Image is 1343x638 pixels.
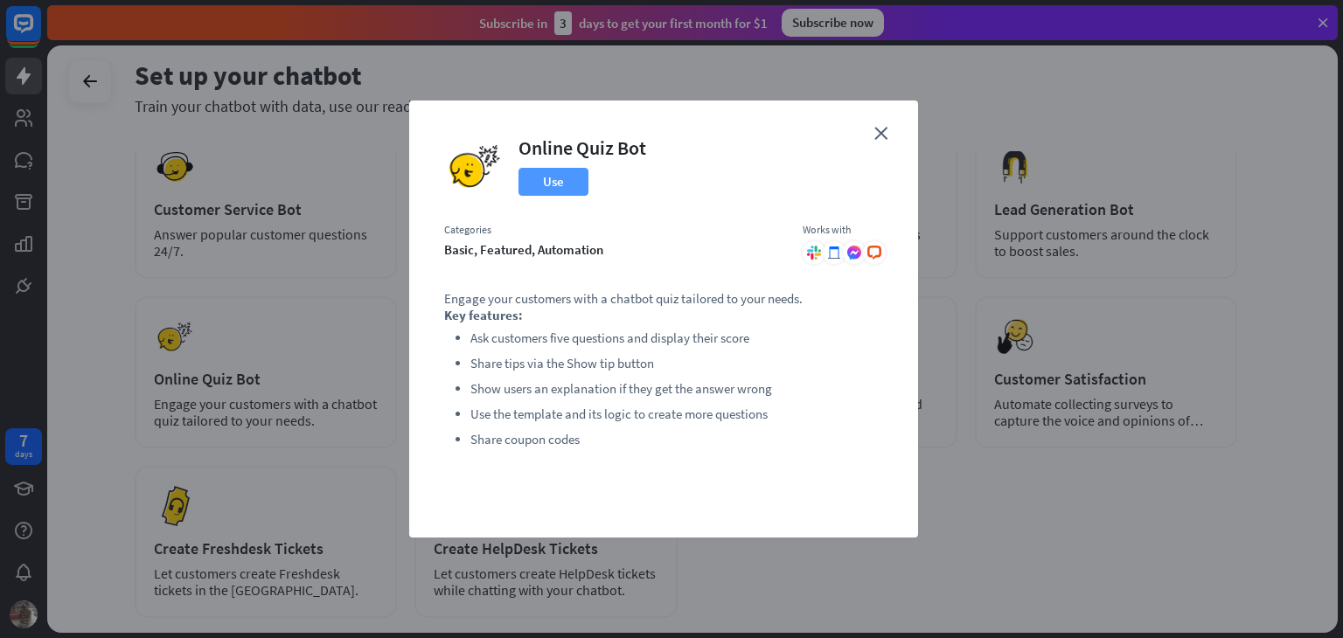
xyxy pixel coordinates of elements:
div: basic, featured, automation [444,241,785,258]
button: Open LiveChat chat widget [14,7,66,59]
li: Ask customers five questions and display their score [470,328,803,349]
li: Use the template and its logic to create more questions [470,404,803,425]
i: close [874,127,887,140]
li: Share coupon codes [470,429,803,450]
div: Works with [803,223,883,237]
strong: Key features: [444,307,523,323]
img: Online Quiz Bot [444,135,505,197]
li: Share tips via the Show tip button [470,353,803,374]
li: Show users an explanation if they get the answer wrong [470,378,803,399]
button: Use [518,168,588,196]
div: Online Quiz Bot [518,135,646,160]
p: Engage your customers with a chatbot quiz tailored to your needs. [444,290,803,307]
div: Categories [444,223,785,237]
